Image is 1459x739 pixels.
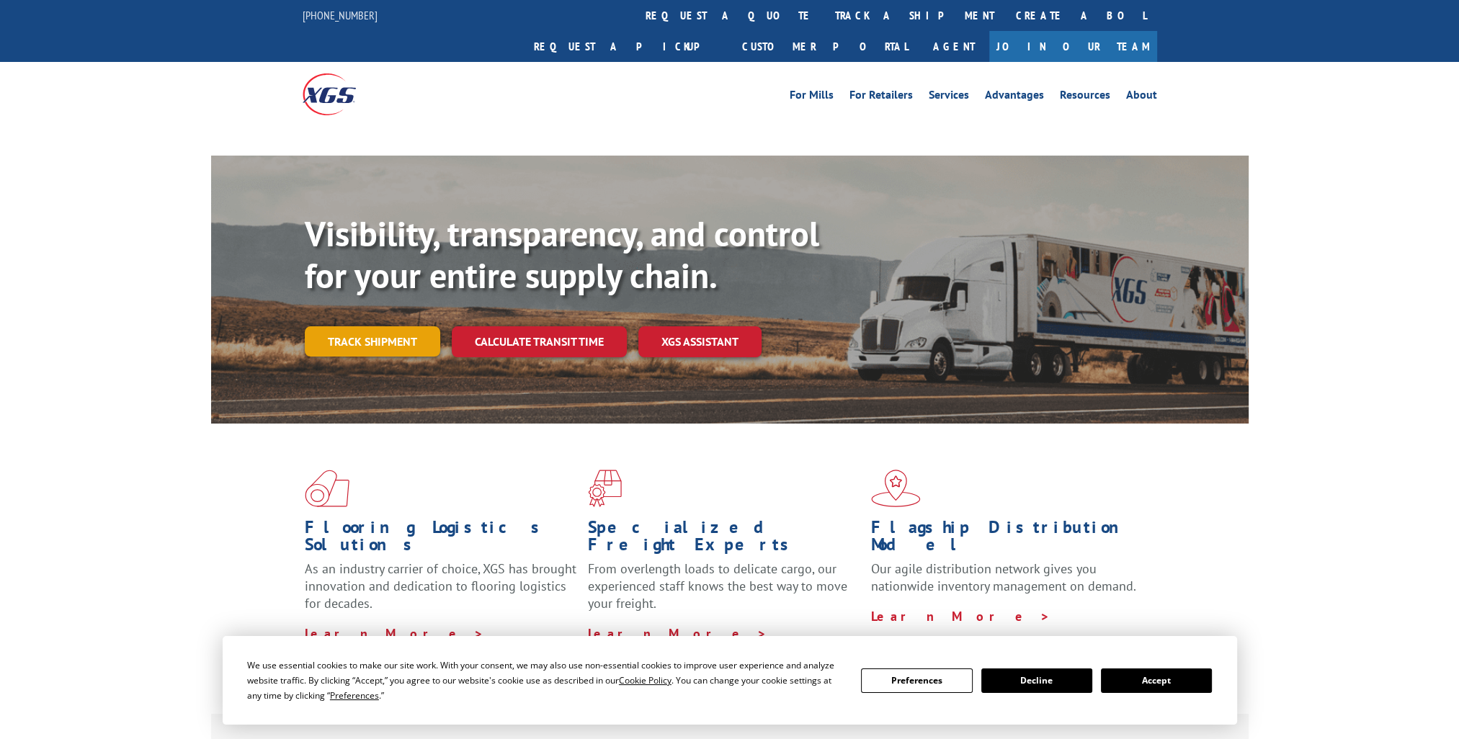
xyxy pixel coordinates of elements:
a: Learn More > [305,625,484,642]
a: Calculate transit time [452,326,627,357]
a: Request a pickup [523,31,731,62]
span: Our agile distribution network gives you nationwide inventory management on demand. [871,560,1136,594]
b: Visibility, transparency, and control for your entire supply chain. [305,211,819,297]
a: For Retailers [849,89,913,105]
span: As an industry carrier of choice, XGS has brought innovation and dedication to flooring logistics... [305,560,576,612]
img: xgs-icon-flagship-distribution-model-red [871,470,921,507]
a: Track shipment [305,326,440,357]
button: Preferences [861,668,972,693]
a: About [1126,89,1157,105]
img: xgs-icon-total-supply-chain-intelligence-red [305,470,349,507]
button: Decline [981,668,1092,693]
a: Services [929,89,969,105]
h1: Flagship Distribution Model [871,519,1143,560]
a: For Mills [790,89,834,105]
button: Accept [1101,668,1212,693]
a: Learn More > [588,625,767,642]
span: Preferences [330,689,379,702]
a: Advantages [985,89,1044,105]
p: From overlength loads to delicate cargo, our experienced staff knows the best way to move your fr... [588,560,860,624]
div: Cookie Consent Prompt [223,636,1237,725]
a: Resources [1060,89,1110,105]
h1: Flooring Logistics Solutions [305,519,577,560]
a: Learn More > [871,608,1050,624]
div: We use essential cookies to make our site work. With your consent, we may also use non-essential ... [247,658,844,703]
span: Cookie Policy [619,674,672,686]
a: Customer Portal [731,31,919,62]
a: Join Our Team [989,31,1157,62]
a: XGS ASSISTANT [638,326,762,357]
a: [PHONE_NUMBER] [303,8,378,22]
h1: Specialized Freight Experts [588,519,860,560]
a: Agent [919,31,989,62]
img: xgs-icon-focused-on-flooring-red [588,470,622,507]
